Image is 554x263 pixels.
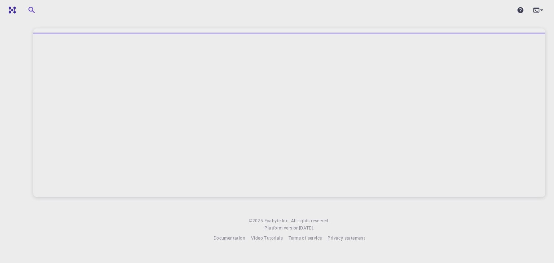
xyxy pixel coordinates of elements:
[264,217,290,224] a: Exabyte Inc.
[289,235,322,242] a: Terms of service
[264,218,290,223] span: Exabyte Inc.
[6,6,16,14] img: logo
[327,235,365,242] a: Privacy statement
[214,235,245,241] span: Documentation
[327,235,365,241] span: Privacy statement
[299,225,314,231] span: [DATE] .
[289,235,322,241] span: Terms of service
[264,224,299,232] span: Platform version
[291,217,330,224] span: All rights reserved.
[251,235,283,241] span: Video Tutorials
[251,235,283,242] a: Video Tutorials
[299,224,314,232] a: [DATE].
[249,217,264,224] span: © 2025
[214,235,245,242] a: Documentation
